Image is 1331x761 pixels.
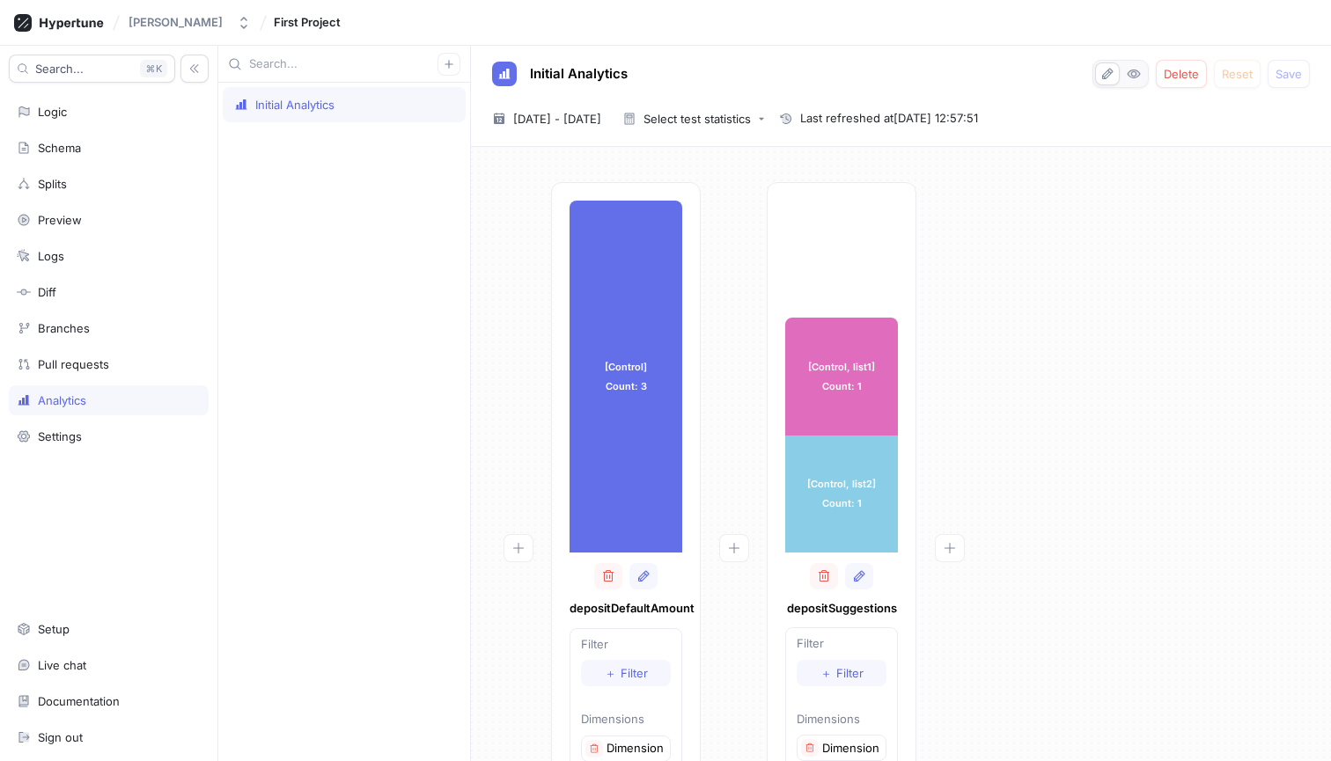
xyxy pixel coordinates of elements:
span: ＋ [820,668,832,678]
p: Dimensions [797,711,886,728]
div: Settings [38,429,82,443]
span: ＋ [605,668,616,678]
div: Select test statistics [643,113,751,125]
div: Pull requests [38,357,109,371]
p: Dimensions [581,711,671,728]
div: Setup [38,622,70,636]
span: Last refreshed at [DATE] 12:57:51 [800,110,978,128]
p: Dimension 1 [607,740,666,757]
div: Documentation [38,694,120,708]
button: ＋Filter [581,660,671,686]
span: First Project [274,16,341,28]
button: Search...K [9,55,175,83]
span: Filter [621,668,648,678]
div: Analytics [38,393,86,407]
div: Splits [38,177,67,191]
span: Search... [35,63,84,74]
div: Branches [38,321,90,335]
div: Preview [38,213,82,227]
span: Reset [1222,69,1253,79]
p: depositSuggestions [785,600,898,618]
button: ＋Filter [797,660,886,686]
div: Logs [38,249,64,263]
a: Documentation [9,686,209,716]
span: Save [1276,69,1302,79]
div: Initial Analytics [255,98,335,112]
div: Diff [38,285,56,299]
button: Save [1268,60,1310,88]
button: [PERSON_NAME] [121,8,258,37]
div: Sign out [38,730,83,744]
span: [DATE] - [DATE] [513,110,601,128]
div: [Control, list1] Count: 1 [785,318,898,435]
div: [Control] Count: 3 [570,201,682,552]
span: Filter [836,668,864,678]
div: Schema [38,141,81,155]
div: [PERSON_NAME] [129,15,223,30]
p: Dimension 1 [822,740,882,757]
button: Delete [1156,60,1207,88]
div: [Control, list2] Count: 1 [785,435,898,552]
p: Filter [797,635,886,653]
button: Select test statistics [615,106,772,132]
div: Live chat [38,658,86,672]
div: Logic [38,105,67,119]
p: Filter [581,636,671,654]
span: Initial Analytics [530,67,628,81]
p: depositDefaultAmount [570,600,682,618]
button: Reset [1214,60,1261,88]
div: K [140,60,167,77]
input: Search... [249,55,438,73]
span: Delete [1164,69,1199,79]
